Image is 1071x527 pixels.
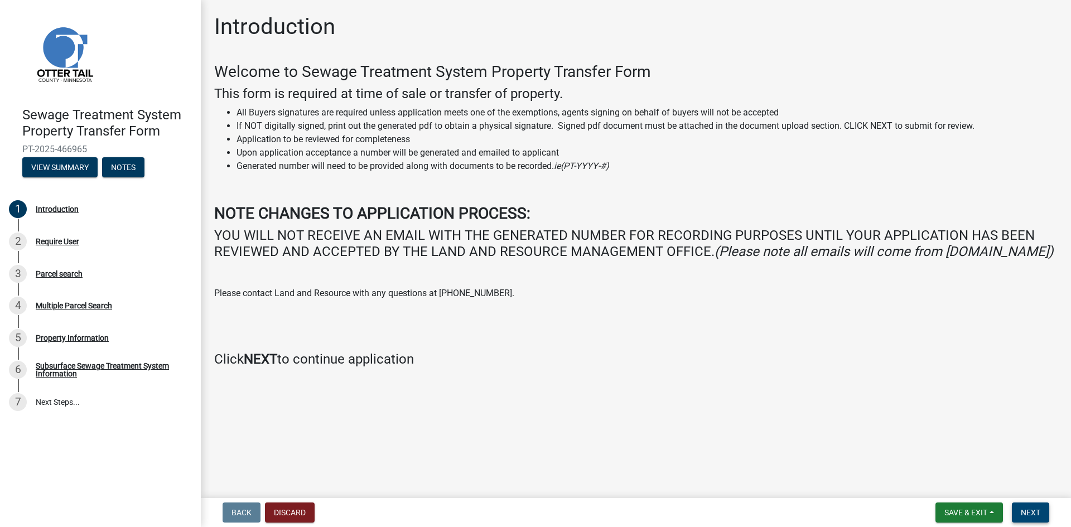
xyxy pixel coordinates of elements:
li: Generated number will need to be provided along with documents to be recorded. [237,159,1058,173]
button: Next [1012,502,1049,523]
h1: Introduction [214,13,335,40]
div: 1 [9,200,27,218]
button: View Summary [22,157,98,177]
h4: Sewage Treatment System Property Transfer Form [22,107,192,139]
span: Back [231,508,252,517]
li: All Buyers signatures are required unless application meets one of the exemptions, agents signing... [237,106,1058,119]
button: Back [223,502,260,523]
span: Save & Exit [944,508,987,517]
div: 5 [9,329,27,347]
h4: Click to continue application [214,351,1058,368]
div: Multiple Parcel Search [36,302,112,310]
span: PT-2025-466965 [22,144,178,154]
div: Introduction [36,205,79,213]
li: Upon application acceptance a number will be generated and emailed to applicant [237,146,1058,159]
strong: NOTE CHANGES TO APPLICATION PROCESS: [214,204,530,223]
p: Please contact Land and Resource with any questions at [PHONE_NUMBER]. [214,287,1058,300]
strong: NEXT [244,351,277,367]
div: Property Information [36,334,109,342]
wm-modal-confirm: Notes [102,163,144,172]
wm-modal-confirm: Summary [22,163,98,172]
h3: Welcome to Sewage Treatment System Property Transfer Form [214,62,1058,81]
div: 4 [9,297,27,315]
div: 3 [9,265,27,283]
div: 7 [9,393,27,411]
button: Save & Exit [935,502,1003,523]
span: Next [1021,508,1040,517]
div: 6 [9,361,27,379]
div: Parcel search [36,270,83,278]
h4: This form is required at time of sale or transfer of property. [214,86,1058,102]
div: Subsurface Sewage Treatment System Information [36,362,183,378]
button: Notes [102,157,144,177]
button: Discard [265,502,315,523]
li: Application to be reviewed for completeness [237,133,1058,146]
li: If NOT digitally signed, print out the generated pdf to obtain a physical signature. Signed pdf d... [237,119,1058,133]
div: 2 [9,233,27,250]
i: ie(PT-YYYY-#) [554,161,609,171]
i: (Please note all emails will come from [DOMAIN_NAME]) [715,244,1053,259]
img: Otter Tail County, Minnesota [22,12,106,95]
h4: YOU WILL NOT RECEIVE AN EMAIL WITH THE GENERATED NUMBER FOR RECORDING PURPOSES UNTIL YOUR APPLICA... [214,228,1058,260]
div: Require User [36,238,79,245]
